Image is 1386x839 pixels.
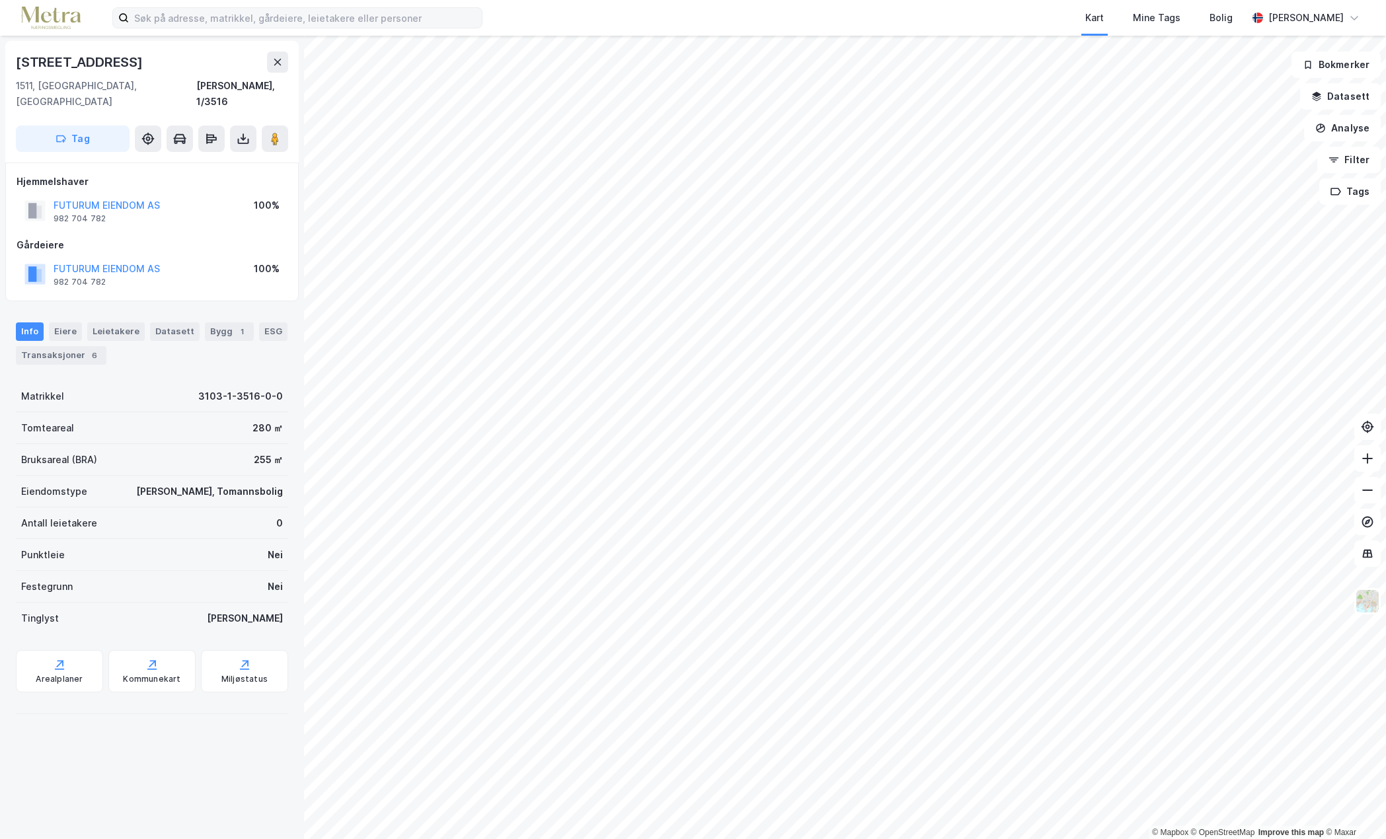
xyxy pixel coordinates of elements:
div: [PERSON_NAME] [207,610,283,626]
div: Leietakere [87,322,145,341]
div: Tomteareal [21,420,74,436]
button: Analyse [1304,115,1381,141]
a: Improve this map [1258,828,1324,837]
div: Arealplaner [36,674,83,684]
div: Festegrunn [21,579,73,595]
div: Eiere [49,322,82,341]
div: Nei [268,579,283,595]
button: Bokmerker [1291,52,1381,78]
div: 1 [235,325,249,338]
div: ESG [259,322,288,341]
div: Bolig [1210,10,1233,26]
input: Søk på adresse, matrikkel, gårdeiere, leietakere eller personer [129,8,482,28]
div: Punktleie [21,547,65,563]
button: Filter [1317,147,1381,173]
div: [PERSON_NAME] [1268,10,1344,26]
div: Kontrollprogram for chat [1320,776,1386,839]
div: 982 704 782 [54,213,106,224]
div: Kommunekart [123,674,180,684]
div: Tinglyst [21,610,59,626]
div: 100% [254,198,280,213]
div: [PERSON_NAME], Tomannsbolig [136,484,283,499]
div: Antall leietakere [21,515,97,531]
div: Mine Tags [1133,10,1180,26]
div: Matrikkel [21,388,64,404]
div: 3103-1-3516-0-0 [198,388,283,404]
div: 100% [254,261,280,277]
div: 0 [276,515,283,531]
div: 6 [88,349,101,362]
div: Transaksjoner [16,346,106,365]
div: 255 ㎡ [254,452,283,468]
a: OpenStreetMap [1191,828,1255,837]
a: Mapbox [1152,828,1188,837]
img: metra-logo.256734c3b2bbffee19d4.png [21,7,81,30]
div: [PERSON_NAME], 1/3516 [196,78,288,110]
div: [STREET_ADDRESS] [16,52,145,73]
button: Datasett [1300,83,1381,110]
iframe: Chat Widget [1320,776,1386,839]
button: Tags [1319,178,1381,205]
div: 982 704 782 [54,277,106,287]
div: Info [16,322,44,341]
div: 280 ㎡ [252,420,283,436]
div: Bruksareal (BRA) [21,452,97,468]
div: Eiendomstype [21,484,87,499]
button: Tag [16,126,130,152]
div: Bygg [205,322,254,341]
div: Gårdeiere [17,237,288,253]
div: Kart [1085,10,1104,26]
div: Miljøstatus [221,674,268,684]
div: Datasett [150,322,200,341]
div: Hjemmelshaver [17,174,288,190]
div: 1511, [GEOGRAPHIC_DATA], [GEOGRAPHIC_DATA] [16,78,196,110]
img: Z [1355,589,1380,614]
div: Nei [268,547,283,563]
